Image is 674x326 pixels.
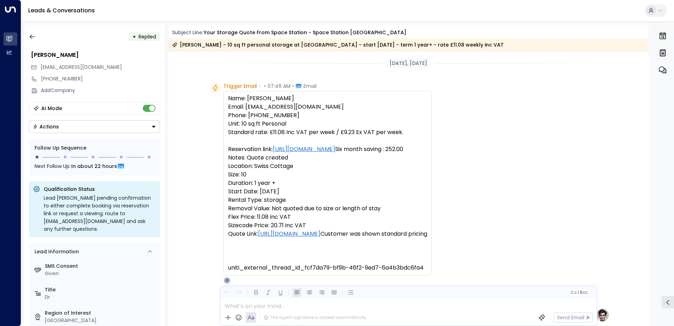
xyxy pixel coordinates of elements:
div: Dr [45,294,157,301]
div: AddCompany [41,87,160,94]
button: Actions [29,120,160,133]
div: [GEOGRAPHIC_DATA] [45,317,157,324]
div: Given [45,270,157,277]
span: | [577,290,579,295]
a: [URL][DOMAIN_NAME] [258,230,320,238]
pre: Name: [PERSON_NAME] Email: [EMAIL_ADDRESS][DOMAIN_NAME] Phone: [PHONE_NUMBER] Unit: 10 sq ft Pers... [228,94,427,272]
button: Redo [235,288,244,297]
div: AI Mode [41,105,62,112]
label: SMS Consent [45,262,157,270]
div: Lead Information [32,248,79,255]
span: Robinsonclare1@gmail.com [41,64,122,71]
span: • [292,83,294,90]
label: Title [45,286,157,294]
button: Undo [222,288,231,297]
div: The agent signature is added automatically [264,314,367,321]
div: Next Follow Up: [35,162,154,170]
a: Leads & Conversations [28,6,95,14]
img: profile-logo.png [595,308,609,322]
span: • [264,83,266,90]
label: Region of Interest [45,309,157,317]
span: 07:46 AM [268,83,290,90]
div: Lead [PERSON_NAME] pending confirmation to either complete booking via reservation link or reques... [44,194,156,233]
div: O [223,277,231,284]
span: Cc Bcc [570,290,587,295]
span: Email [304,83,317,90]
p: Qualification Status [44,186,156,193]
div: • [133,30,136,43]
span: [EMAIL_ADDRESS][DOMAIN_NAME] [41,64,122,71]
span: • [259,83,261,90]
div: [PHONE_NUMBER] [41,75,160,83]
button: Cc|Bcc [568,289,590,296]
div: [PERSON_NAME] [31,51,160,59]
div: Your storage quote from Space Station - Space Station [GEOGRAPHIC_DATA] [204,29,406,36]
div: [DATE], [DATE] [387,58,430,68]
div: Follow Up Sequence [35,144,154,152]
span: In about 22 hours [71,162,117,170]
div: Button group with a nested menu [29,120,160,133]
div: Actions [33,123,59,130]
span: Trigger Email [223,83,257,90]
div: [PERSON_NAME] - 10 sq ft personal storage at [GEOGRAPHIC_DATA] - start [DATE] - term 1 year+ - ra... [172,41,504,48]
a: [URL][DOMAIN_NAME] [273,145,335,153]
span: Replied [139,33,156,40]
span: Subject Line: [172,29,203,36]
